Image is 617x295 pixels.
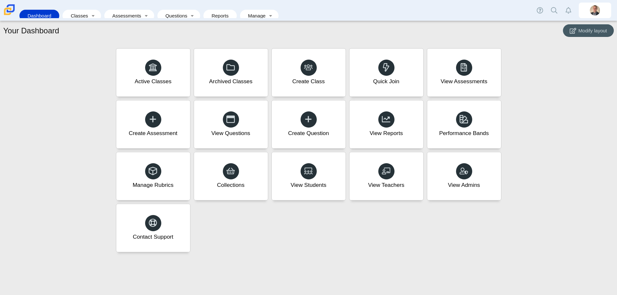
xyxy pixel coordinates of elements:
div: Performance Bands [439,129,489,137]
a: Contact Support [116,204,190,252]
a: Active Classes [116,48,190,97]
div: Quick Join [373,77,399,85]
a: Toggle expanded [188,10,197,22]
h1: Your Dashboard [3,25,59,36]
a: matt.snyder.lDbRVQ [579,3,611,18]
img: matt.snyder.lDbRVQ [590,5,600,16]
div: View Reports [370,129,403,137]
a: View Teachers [349,152,424,200]
a: View Questions [194,100,268,149]
a: Manage [243,10,266,22]
div: Create Assessment [129,129,177,137]
div: Create Question [288,129,329,137]
div: View Admins [448,181,480,189]
div: Manage Rubrics [132,181,173,189]
a: Alerts [561,3,576,17]
a: Create Question [271,100,346,149]
a: Toggle expanded [89,10,98,22]
a: Create Assessment [116,100,190,149]
div: View Assessments [440,77,487,85]
a: Toggle expanded [266,10,275,22]
div: Collections [217,181,245,189]
a: Toggle expanded [142,10,151,22]
img: Carmen School of Science & Technology [3,3,16,17]
a: Archived Classes [194,48,268,97]
a: Questions [161,10,188,22]
a: Performance Bands [427,100,501,149]
a: View Assessments [427,48,501,97]
div: Active Classes [135,77,172,85]
div: Create Class [292,77,325,85]
div: View Teachers [368,181,404,189]
a: Classes [66,10,88,22]
a: Carmen School of Science & Technology [3,12,16,17]
div: View Students [291,181,326,189]
div: Archived Classes [209,77,253,85]
a: Quick Join [349,48,424,97]
span: Modify layout [578,28,607,33]
a: Create Class [271,48,346,97]
a: Assessments [108,10,142,22]
div: Contact Support [133,233,173,241]
a: View Admins [427,152,501,200]
a: Dashboard [23,10,56,22]
a: Collections [194,152,268,200]
button: Modify layout [563,24,614,37]
a: Manage Rubrics [116,152,190,200]
a: View Reports [349,100,424,149]
div: View Questions [211,129,250,137]
a: Reports [207,10,234,22]
a: View Students [271,152,346,200]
